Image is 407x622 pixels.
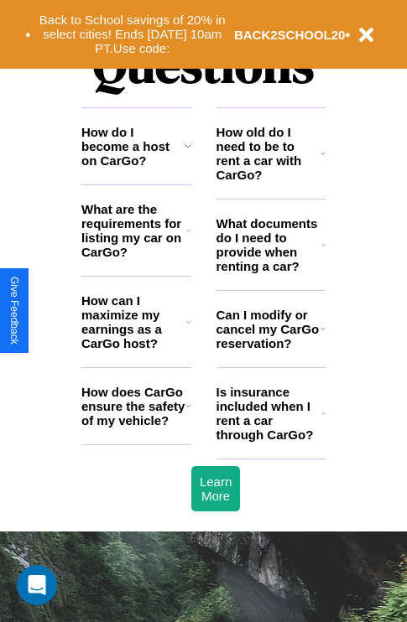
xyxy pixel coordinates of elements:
h3: How do I become a host on CarGo? [81,125,185,168]
h3: What are the requirements for listing my car on CarGo? [81,202,186,259]
iframe: Intercom live chat [17,565,57,605]
div: Give Feedback [8,277,20,345]
h3: How can I maximize my earnings as a CarGo host? [81,293,186,350]
h3: Can I modify or cancel my CarGo reservation? [217,308,321,350]
h3: What documents do I need to provide when renting a car? [217,216,322,273]
h3: How old do I need to be to rent a car with CarGo? [217,125,321,182]
button: Learn More [191,466,240,511]
button: Back to School savings of 20% in select cities! Ends [DATE] 10am PT.Use code: [31,8,234,60]
h3: How does CarGo ensure the safety of my vehicle? [81,385,186,428]
b: BACK2SCHOOL20 [234,28,346,42]
h3: Is insurance included when I rent a car through CarGo? [217,385,321,442]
